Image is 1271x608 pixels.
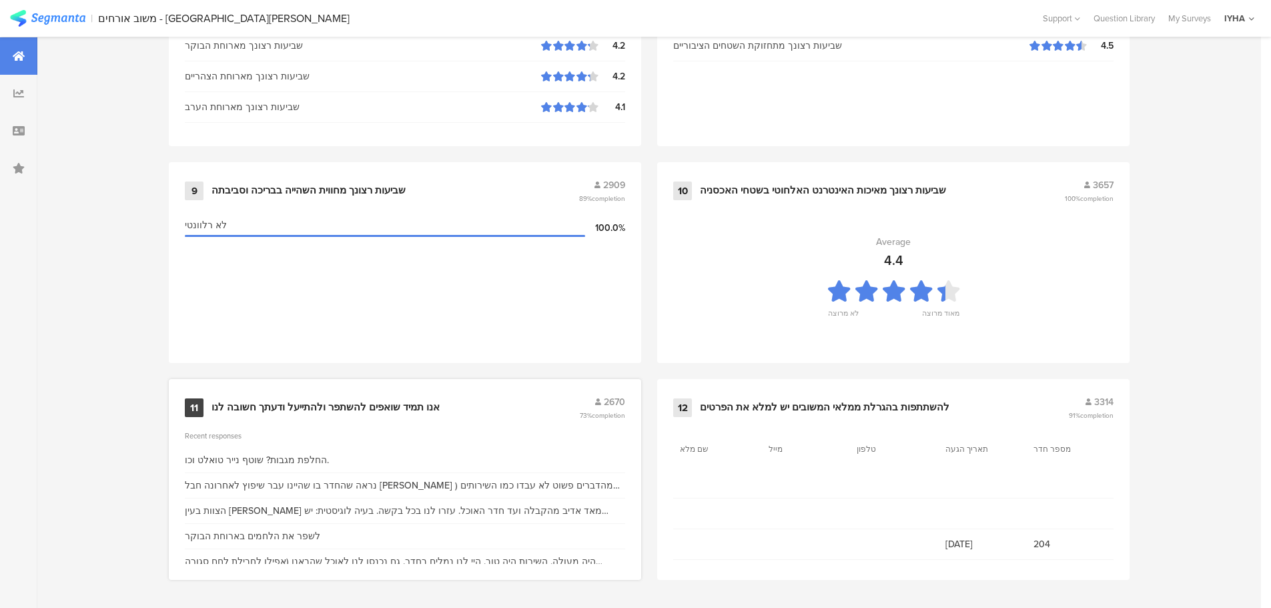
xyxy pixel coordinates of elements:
div: Recent responses [185,430,625,441]
div: מאוד מרוצה [922,308,959,326]
span: 3657 [1093,178,1114,192]
div: | [91,11,93,26]
a: Question Library [1087,12,1162,25]
div: 4.4 [884,250,903,270]
section: מייל [769,443,829,455]
span: 73% [580,410,625,420]
div: Average [876,235,911,249]
div: 10 [673,182,692,200]
span: 2670 [604,395,625,409]
div: שביעות רצונך מארוחת הצהריים [185,69,541,83]
div: החלפת מגבות? שוטף נייר טואלט וכו. [185,453,329,467]
span: completion [1080,194,1114,204]
span: 2909 [603,178,625,192]
span: 3314 [1094,395,1114,409]
section: מספר חדר [1033,443,1094,455]
section: תאריך הגעה [945,443,1005,455]
div: IYHA [1224,12,1245,25]
div: 4.2 [598,39,625,53]
span: 89% [579,194,625,204]
div: הצוות בעין [PERSON_NAME] מאד אדיב מהקבלה ועד חדר האוכל. עזרו לנו בכל בקשה. בעיה לוגיסטית: יש מצוק... [185,504,625,518]
div: להשתתפות בהגרלת ממלאי המשובים יש למלא את הפרטים [700,401,949,414]
span: 91% [1069,410,1114,420]
section: שם מלא [680,443,740,455]
span: 204 [1033,537,1109,551]
div: 9 [185,182,203,200]
div: Support [1043,8,1080,29]
div: אנו תמיד שואפים להשתפר ולהתייעל ודעתך חשובה לנו [211,401,440,414]
div: 100.0% [585,221,625,235]
div: לשפר את הלחמים בארוחת הבוקר [185,529,320,543]
div: לא מרוצה [828,308,859,326]
div: 12 [673,398,692,417]
section: טלפון [857,443,917,455]
div: 4.2 [598,69,625,83]
div: נראה שהחדר בו שהיינו עבר שיפוץ לאחרונה חבל [PERSON_NAME] מהדברים פשוט לא עבדו כמו השירותים ( היתה... [185,479,625,493]
div: שביעות רצונך מארוחת הערב [185,100,541,114]
div: 11 [185,398,203,417]
span: completion [592,194,625,204]
span: completion [1080,410,1114,420]
div: 4.1 [598,100,625,114]
span: [DATE] [945,537,1021,551]
span: לא רלוונטי [185,218,227,232]
span: completion [592,410,625,420]
div: שביעות רצונך מארוחת הבוקר [185,39,541,53]
img: segmanta logo [10,10,85,27]
span: 100% [1065,194,1114,204]
div: משוב אורחים - [GEOGRAPHIC_DATA][PERSON_NAME] [98,12,350,25]
a: My Surveys [1162,12,1218,25]
div: שביעות רצונך מתחזוקת השטחים הציבוריים [673,39,1029,53]
div: 4.5 [1087,39,1114,53]
div: היה מעולה. השירות היה טוב. היי לנו נמלים בחדר, גם נכנסו לנו לאוכל שהבאנו (אפילו לחבילת לחם סגורה ... [185,555,625,569]
div: שביעות רצונך מחווית השהייה בבריכה וסביבתה [211,184,406,198]
div: שביעות רצונך מאיכות האינטרנט האלחוטי בשטחי האכסניה [700,184,946,198]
